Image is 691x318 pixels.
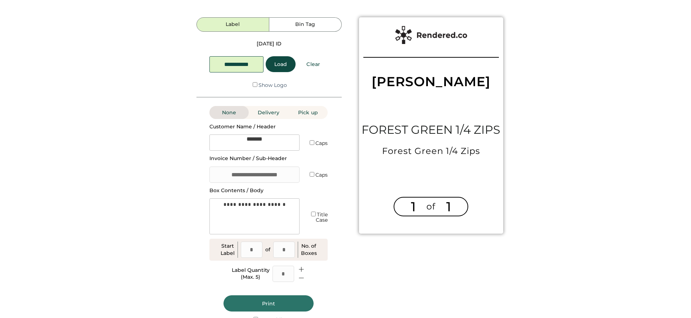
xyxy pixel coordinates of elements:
[301,243,317,257] div: No. of Boxes
[258,82,287,88] label: Show Logo
[422,200,440,213] div: of
[316,211,328,223] label: Title Case
[266,56,296,72] button: Load
[444,198,453,216] div: 1
[366,145,496,157] div: Forest Green 1/4 Zips
[315,172,328,178] label: Caps
[209,123,282,131] div: Customer Name / Header
[209,106,249,119] button: None
[298,56,329,72] button: Clear
[395,26,467,44] img: Rendered%20Label%20Logo%402x.png
[221,243,235,257] div: Start Label
[288,106,328,119] button: Pick up
[265,246,270,253] div: of
[209,155,287,162] div: Invoice Number / Sub-Header
[257,40,282,48] div: [DATE] ID
[232,267,270,281] div: Label Quantity (Max. 5)
[315,140,328,146] label: Caps
[209,187,263,194] div: Box Contents / Body
[372,75,491,88] div: [PERSON_NAME]
[269,17,342,32] button: Bin Tag
[223,295,314,312] button: Print
[409,198,418,216] div: 1
[362,123,500,137] div: FOREST GREEN 1/4 ZIPS
[249,106,288,119] button: Delivery
[196,17,269,32] button: Label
